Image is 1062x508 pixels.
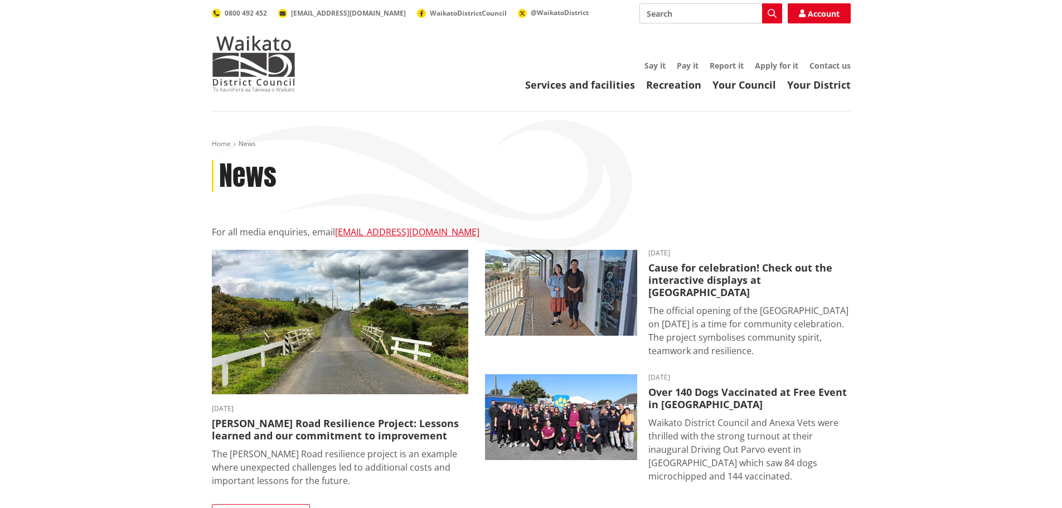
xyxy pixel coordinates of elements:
h3: Over 140 Dogs Vaccinated at Free Event in [GEOGRAPHIC_DATA] [648,386,851,410]
a: Apply for it [755,60,798,71]
a: [EMAIL_ADDRESS][DOMAIN_NAME] [335,226,479,238]
a: [DATE] Over 140 Dogs Vaccinated at Free Event in [GEOGRAPHIC_DATA] Waikato District Council and A... [485,374,851,483]
input: Search input [639,3,782,23]
h3: [PERSON_NAME] Road Resilience Project: Lessons learned and our commitment to improvement [212,418,468,442]
a: Your Council [712,78,776,91]
img: Waikato District Council - Te Kaunihera aa Takiwaa o Waikato [212,36,295,91]
time: [DATE] [648,250,851,257]
span: [EMAIL_ADDRESS][DOMAIN_NAME] [291,8,406,18]
span: @WaikatoDistrict [531,8,589,17]
h1: News [219,160,277,192]
p: The [PERSON_NAME] Road resilience project is an example where unexpected challenges led to additi... [212,447,468,487]
p: For all media enquiries, email [212,225,851,239]
span: News [239,139,256,148]
a: [DATE] [PERSON_NAME] Road Resilience Project: Lessons learned and our commitment to improvement T... [212,250,468,487]
a: [EMAIL_ADDRESS][DOMAIN_NAME] [278,8,406,18]
a: @WaikatoDistrict [518,8,589,17]
time: [DATE] [212,405,468,412]
span: 0800 492 452 [225,8,267,18]
a: Pay it [677,60,699,71]
h3: Cause for celebration! Check out the interactive displays at [GEOGRAPHIC_DATA] [648,262,851,298]
a: WaikatoDistrictCouncil [417,8,507,18]
a: Report it [710,60,744,71]
span: WaikatoDistrictCouncil [430,8,507,18]
img: PR-21222 Huia Road Relience Munro Road Bridge [212,250,468,394]
nav: breadcrumb [212,139,851,149]
a: Recreation [646,78,701,91]
a: Account [788,3,851,23]
p: Waikato District Council and Anexa Vets were thrilled with the strong turnout at their inaugural ... [648,416,851,483]
img: 554642373_1205075598320060_7014791421243316406_n [485,374,637,460]
a: Say it [644,60,666,71]
p: The official opening of the [GEOGRAPHIC_DATA] on [DATE] is a time for community celebration. The ... [648,304,851,357]
a: Your District [787,78,851,91]
time: [DATE] [648,374,851,381]
a: Home [212,139,231,148]
a: 0800 492 452 [212,8,267,18]
img: Huntly Museum - Debra Kane and Kristy Wilson [485,250,637,336]
a: Services and facilities [525,78,635,91]
a: Contact us [809,60,851,71]
a: [DATE] Cause for celebration! Check out the interactive displays at [GEOGRAPHIC_DATA] The officia... [485,250,851,357]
